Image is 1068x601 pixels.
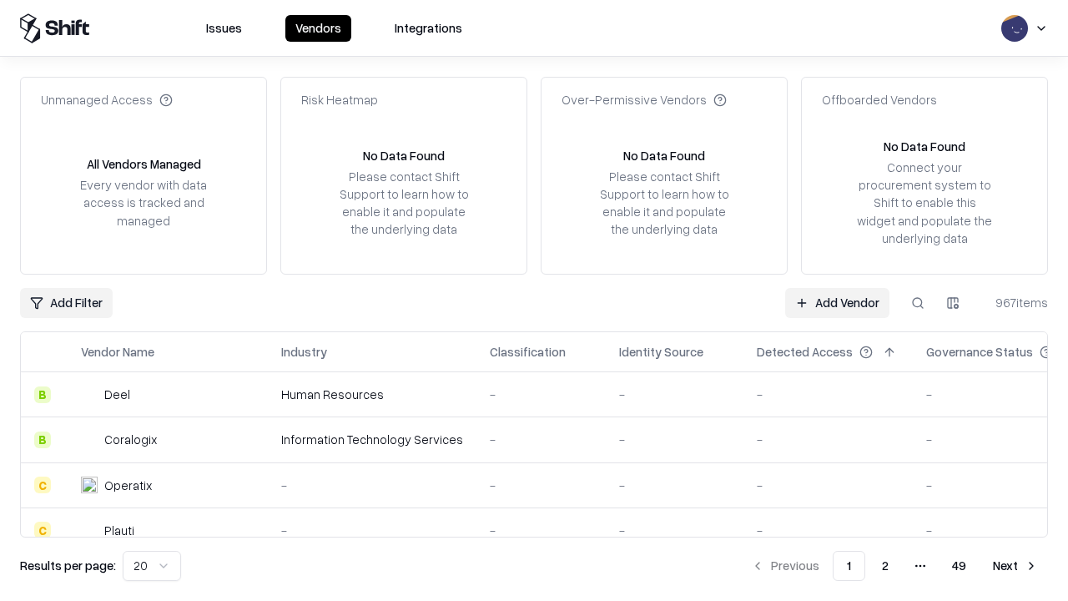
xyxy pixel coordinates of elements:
button: Vendors [285,15,351,42]
div: Every vendor with data access is tracked and managed [74,176,213,229]
nav: pagination [741,551,1048,581]
div: - [757,522,899,539]
div: - [281,477,463,494]
div: Please contact Shift Support to learn how to enable it and populate the underlying data [595,168,733,239]
div: All Vendors Managed [87,155,201,173]
div: - [490,386,592,403]
div: No Data Found [623,147,705,164]
div: Classification [490,343,566,361]
button: Issues [196,15,252,42]
div: Risk Heatmap [301,91,378,109]
img: Operatix [81,477,98,493]
div: Deel [104,386,130,403]
button: 1 [833,551,865,581]
div: Coralogix [104,431,157,448]
div: - [757,477,899,494]
div: Offboarded Vendors [822,91,937,109]
div: - [757,386,899,403]
button: Integrations [385,15,472,42]
div: Connect your procurement system to Shift to enable this widget and populate the underlying data [855,159,994,247]
div: - [619,477,730,494]
div: - [757,431,899,448]
p: Results per page: [20,557,116,574]
button: 49 [939,551,980,581]
button: Add Filter [20,288,113,318]
div: - [490,431,592,448]
img: Deel [81,386,98,403]
div: 967 items [981,294,1048,311]
div: Please contact Shift Support to learn how to enable it and populate the underlying data [335,168,473,239]
button: 2 [869,551,902,581]
img: Coralogix [81,432,98,448]
div: No Data Found [363,147,445,164]
div: - [619,431,730,448]
div: No Data Found [884,138,965,155]
div: Operatix [104,477,152,494]
div: Identity Source [619,343,703,361]
div: B [34,386,51,403]
div: C [34,522,51,538]
div: Governance Status [926,343,1033,361]
div: Detected Access [757,343,853,361]
a: Add Vendor [785,288,889,318]
div: - [281,522,463,539]
button: Next [983,551,1048,581]
div: Plauti [104,522,134,539]
div: Industry [281,343,327,361]
div: Unmanaged Access [41,91,173,109]
div: - [619,522,730,539]
div: B [34,432,51,448]
div: Vendor Name [81,343,154,361]
div: Human Resources [281,386,463,403]
div: - [619,386,730,403]
div: - [490,522,592,539]
div: Over-Permissive Vendors [562,91,727,109]
div: - [490,477,592,494]
div: C [34,477,51,493]
img: Plauti [81,522,98,538]
div: Information Technology Services [281,431,463,448]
